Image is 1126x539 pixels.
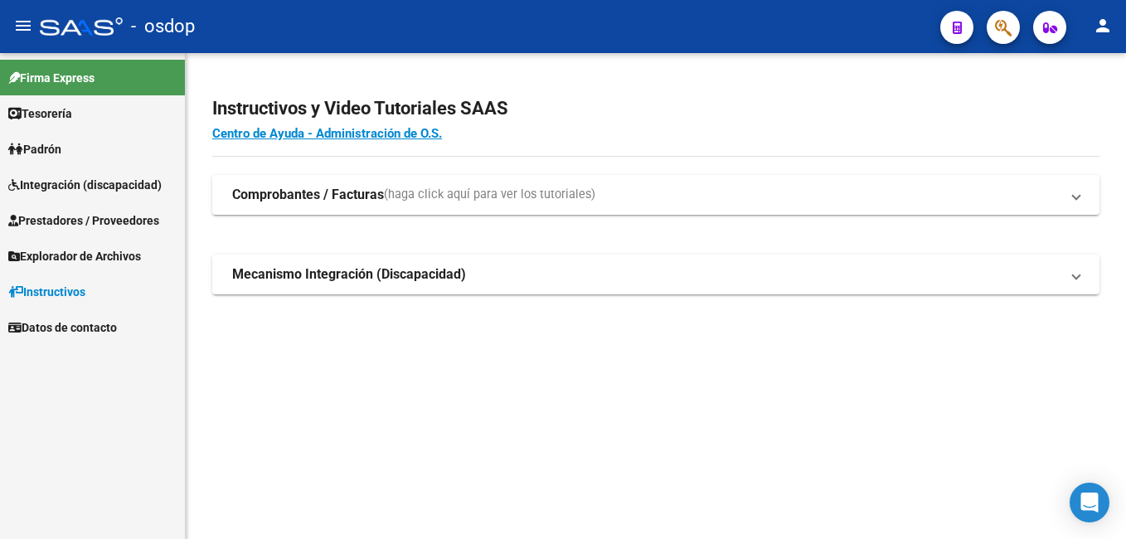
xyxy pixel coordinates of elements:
span: Integración (discapacidad) [8,176,162,194]
h2: Instructivos y Video Tutoriales SAAS [212,93,1099,124]
strong: Mecanismo Integración (Discapacidad) [232,265,466,284]
strong: Comprobantes / Facturas [232,186,384,204]
div: Open Intercom Messenger [1070,483,1109,522]
span: Tesorería [8,104,72,123]
span: Padrón [8,140,61,158]
mat-icon: person [1093,16,1113,36]
a: Centro de Ayuda - Administración de O.S. [212,126,442,141]
span: - osdop [131,8,195,45]
mat-expansion-panel-header: Mecanismo Integración (Discapacidad) [212,255,1099,294]
span: Instructivos [8,283,85,301]
mat-icon: menu [13,16,33,36]
span: (haga click aquí para ver los tutoriales) [384,186,595,204]
mat-expansion-panel-header: Comprobantes / Facturas(haga click aquí para ver los tutoriales) [212,175,1099,215]
span: Prestadores / Proveedores [8,211,159,230]
span: Explorador de Archivos [8,247,141,265]
span: Firma Express [8,69,95,87]
span: Datos de contacto [8,318,117,337]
